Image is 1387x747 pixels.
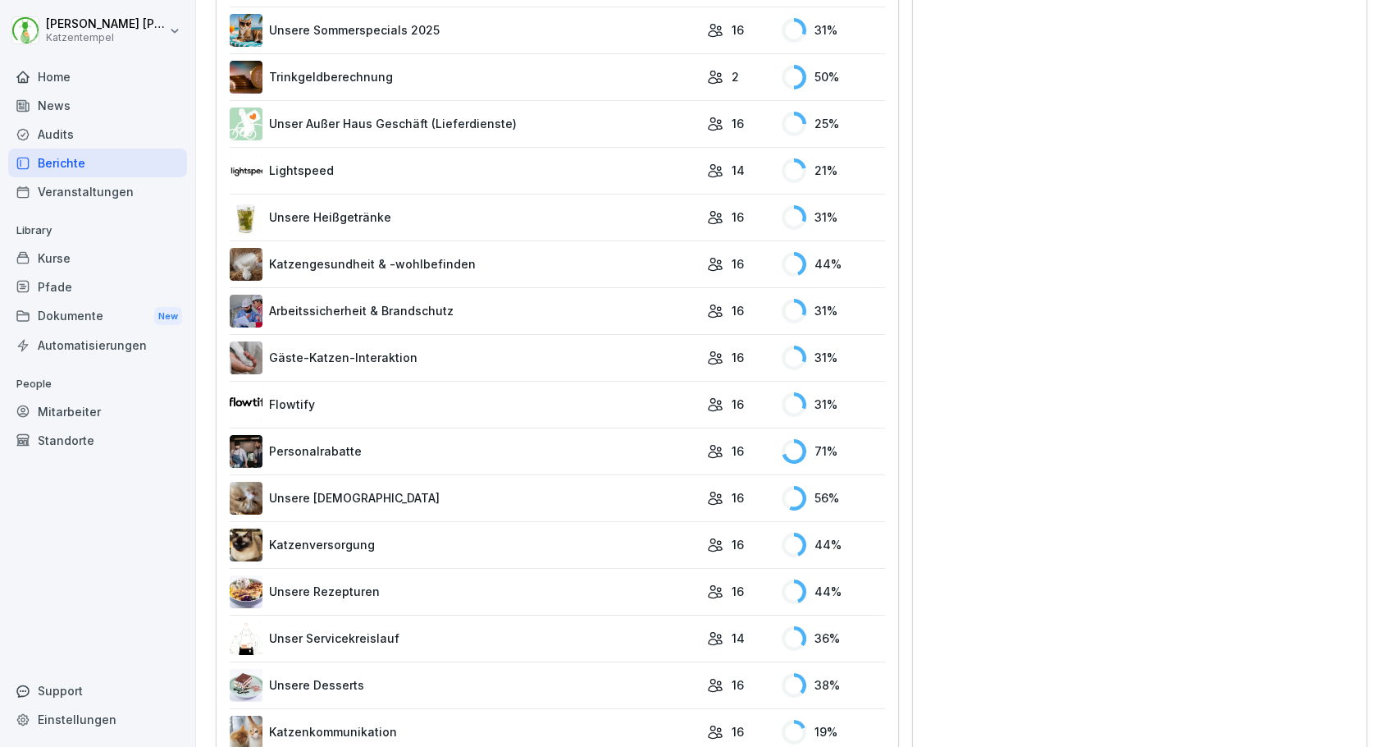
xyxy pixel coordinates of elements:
p: 16 [732,302,744,319]
div: Dokumente [8,301,187,332]
p: 16 [732,489,744,506]
div: 44 % [782,252,885,277]
a: Standorte [8,426,187,455]
a: Katzengesundheit & -wohlbefinden [230,248,699,281]
a: Unsere [DEMOGRAPHIC_DATA] [230,482,699,515]
img: t9h6bmns6sfqu5d93vdl2u5w.png [230,295,262,328]
p: 16 [732,442,744,460]
div: 50 % [782,65,885,89]
div: 44 % [782,533,885,557]
a: Katzenversorgung [230,529,699,561]
a: Berichte [8,149,187,177]
div: New [154,307,182,326]
a: Home [8,62,187,91]
img: l0atb699uij68h2c0ddnh1rz.png [230,341,262,374]
p: 16 [732,676,744,694]
p: 16 [732,349,744,366]
p: People [8,371,187,397]
div: 19 % [782,720,885,745]
a: Unser Außer Haus Geschäft (Lieferdienste) [230,108,699,140]
a: Unsere Heißgetränke [230,201,699,234]
div: 25 % [782,112,885,136]
a: Personalrabatte [230,435,699,468]
div: 36 % [782,626,885,651]
div: 56 % [782,486,885,511]
div: 31 % [782,299,885,323]
div: 21 % [782,158,885,183]
a: Unsere Rezepturen [230,575,699,608]
p: 14 [732,162,745,179]
p: 16 [732,723,744,740]
a: Pfade [8,273,187,301]
a: Unsere Desserts [230,669,699,702]
p: 2 [732,68,739,85]
p: 16 [732,255,744,273]
img: y3z6ijle3m8bd306u2bj53xg.png [230,482,262,515]
a: Flowtify [230,388,699,421]
img: xm6kh0ygkno3b9579tdjalrr.png [230,529,262,561]
img: rxjswh0vui7qq7b39tbuj2fl.png [230,248,262,281]
a: Unsere Sommerspecials 2025 [230,14,699,47]
p: Katzentempel [46,32,166,44]
img: h4jpfmohrvkvvnkn07ik53sv.png [230,201,262,234]
img: tq9m61t15lf2zt9mx622xkq2.png [230,14,262,47]
p: 16 [732,21,744,39]
img: dog6yqj7zqg9ablzyyo06exk.png [230,388,262,421]
p: 16 [732,396,744,413]
a: Audits [8,120,187,149]
a: Mitarbeiter [8,397,187,426]
a: Arbeitssicherheit & Brandschutz [230,295,699,328]
p: 14 [732,630,745,647]
img: ollo84c29xlvn4eb9oo12wqj.png [230,108,262,140]
a: Gäste-Katzen-Interaktion [230,341,699,374]
a: Kurse [8,244,187,273]
a: Veranstaltungen [8,177,187,206]
img: k6y1pgdqkvl9m5hj1q85hl9v.png [230,154,262,187]
a: DokumenteNew [8,301,187,332]
p: 16 [732,115,744,132]
div: 31 % [782,392,885,417]
p: 16 [732,536,744,553]
img: z221rpbe3alpvnfmegidgp5m.png [230,61,262,94]
a: Lightspeed [230,154,699,187]
p: 16 [732,209,744,226]
div: 31 % [782,18,885,43]
a: Einstellungen [8,705,187,734]
a: Automatisierungen [8,331,187,360]
div: 71 % [782,439,885,464]
img: uk78nzme8od8c10kt62qgexg.png [230,669,262,702]
a: News [8,91,187,120]
img: cs7wf0v7zfc7wxyq1wqcbqo4.png [230,575,262,608]
p: [PERSON_NAME] [PERSON_NAME] [46,17,166,31]
div: 38 % [782,673,885,698]
div: 31 % [782,205,885,230]
div: Support [8,676,187,705]
p: 16 [732,583,744,600]
img: e8ziyjrh6o0kapfuhyynj7rz.png [230,435,262,468]
a: Unser Servicekreislauf [230,622,699,655]
div: 44 % [782,580,885,604]
a: Trinkgeldberechnung [230,61,699,94]
div: 31 % [782,346,885,370]
p: Library [8,218,187,244]
img: s5qnd9q1m875ulmi6z3g1v03.png [230,622,262,655]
